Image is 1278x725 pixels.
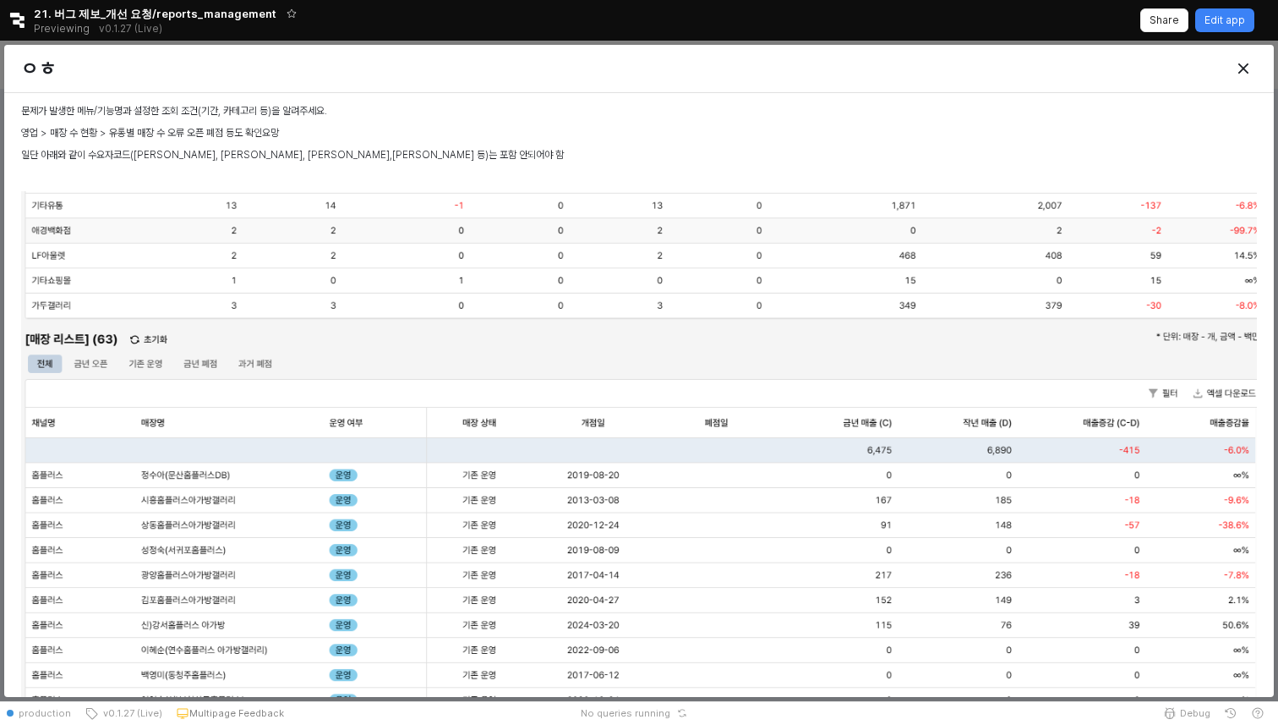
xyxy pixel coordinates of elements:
[34,5,276,22] span: 21. 버그 제보_개선 요청/reports_management
[1150,14,1179,27] p: Share
[283,5,300,22] button: Add app to favorites
[34,20,90,37] span: Previewing
[1217,701,1244,725] button: History
[21,103,1257,118] p: 문제가 발생한 메뉴/기능명과 설정한 조회 조건(기간, 카테고리 등)을 알려주세요.
[1156,701,1217,725] button: Debug
[21,191,1257,711] img: gYl2rgAAAAZJREFUAwArs8ADVLqF7AAAAABJRU5ErkJggg==
[34,17,172,41] div: Previewing v0.1.27 (Live)
[674,708,691,718] button: Reset app state
[98,706,162,720] span: v0.1.27 (Live)
[90,17,172,41] button: Releases and History
[99,22,162,36] p: v0.1.27 (Live)
[1230,55,1257,82] button: Close
[78,701,169,725] button: v0.1.27 (Live)
[1180,706,1210,720] span: Debug
[1244,701,1271,725] button: Help
[21,57,945,80] h3: ㅇㅎ
[189,706,284,720] p: Multipage Feedback
[1140,8,1188,32] button: Share app
[1204,14,1245,27] p: Edit app
[1195,8,1254,32] button: Edit app
[581,706,670,720] span: No queries running
[19,706,71,720] span: production
[169,701,291,725] button: Multipage Feedback
[21,125,1257,140] p: 영업 > 매장 수 현황 > 유통별 매장 수 오류 오픈 폐점 등도 확인요망
[21,147,1257,162] p: 일단 아래와 같이 수요자코드([PERSON_NAME], [PERSON_NAME], [PERSON_NAME],[PERSON_NAME] 등)는 포함 안되어야 함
